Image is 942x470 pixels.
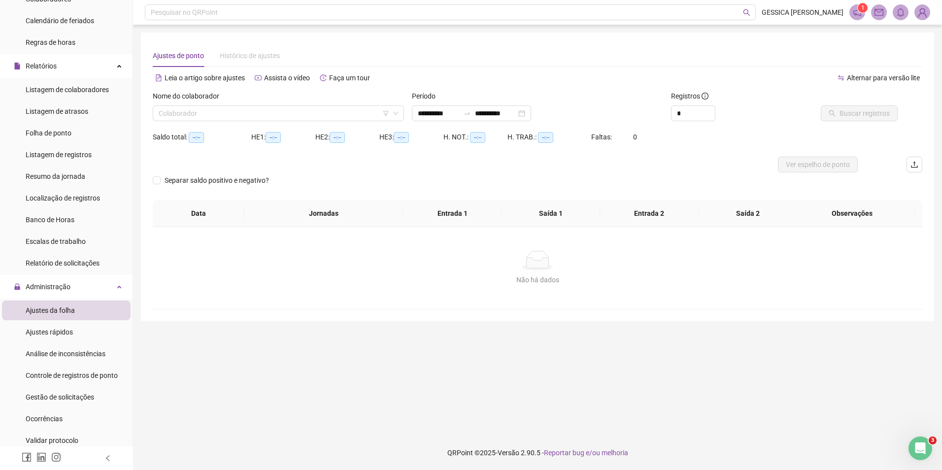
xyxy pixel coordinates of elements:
label: Período [412,91,442,101]
span: upload [910,161,918,168]
span: bell [896,8,905,17]
span: to [463,109,471,117]
span: Resumo da jornada [26,172,85,180]
span: Banco de Horas [26,216,74,224]
th: Data [153,200,244,227]
span: search [743,9,750,16]
span: Regras de horas [26,38,75,46]
span: linkedin [36,452,46,462]
iframe: Intercom live chat [908,436,932,460]
span: Reportar bug e/ou melhoria [544,449,628,457]
th: Jornadas [244,200,403,227]
footer: QRPoint © 2025 - 2.90.5 - [133,436,942,470]
span: --:-- [330,132,345,143]
div: H. NOT.: [443,132,507,143]
span: Alternar para versão lite [847,74,920,82]
span: 3 [929,436,937,444]
sup: 1 [858,3,868,13]
span: Calendário de feriados [26,17,94,25]
span: Relatório de solicitações [26,259,100,267]
span: facebook [22,452,32,462]
div: HE 1: [251,132,315,143]
span: file-text [155,74,162,81]
span: Listagem de atrasos [26,107,88,115]
span: Folha de ponto [26,129,71,137]
span: Ajustes de ponto [153,52,204,60]
span: Registros [671,91,708,101]
span: 0 [633,133,637,141]
button: Ver espelho de ponto [778,157,858,172]
span: Observações [798,208,907,219]
span: file [14,63,21,69]
div: H. TRAB.: [507,132,591,143]
span: swap [838,74,844,81]
span: Escalas de trabalho [26,237,86,245]
span: Versão [498,449,519,457]
th: Saída 2 [699,200,797,227]
span: notification [853,8,862,17]
span: Controle de registros de ponto [26,371,118,379]
span: Validar protocolo [26,436,78,444]
span: 1 [861,4,865,11]
span: Listagem de registros [26,151,92,159]
div: HE 2: [315,132,379,143]
span: --:-- [394,132,409,143]
div: Não há dados [165,274,910,285]
span: instagram [51,452,61,462]
span: Listagem de colaboradores [26,86,109,94]
th: Saída 1 [502,200,600,227]
span: --:-- [470,132,485,143]
span: swap-right [463,109,471,117]
span: --:-- [538,132,553,143]
span: Histórico de ajustes [220,52,280,60]
span: --:-- [266,132,281,143]
img: 72101 [915,5,930,20]
span: Faça um tour [329,74,370,82]
span: Análise de inconsistências [26,350,105,358]
th: Entrada 2 [600,200,699,227]
button: Buscar registros [821,105,898,121]
span: GESSICA [PERSON_NAME] [762,7,843,18]
span: history [320,74,327,81]
span: info-circle [702,93,708,100]
label: Nome do colaborador [153,91,226,101]
span: Administração [26,283,70,291]
span: Separar saldo positivo e negativo? [161,175,273,186]
span: --:-- [189,132,204,143]
span: Ocorrências [26,415,63,423]
span: Assista o vídeo [264,74,310,82]
span: left [104,455,111,462]
th: Observações [790,200,915,227]
span: Localização de registros [26,194,100,202]
div: Saldo total: [153,132,251,143]
span: mail [875,8,883,17]
span: Ajustes rápidos [26,328,73,336]
span: lock [14,283,21,290]
span: down [393,110,399,116]
span: Ajustes da folha [26,306,75,314]
th: Entrada 1 [403,200,502,227]
span: youtube [255,74,262,81]
span: Gestão de solicitações [26,393,94,401]
span: Leia o artigo sobre ajustes [165,74,245,82]
span: Relatórios [26,62,57,70]
div: HE 3: [379,132,443,143]
span: Faltas: [591,133,613,141]
span: filter [383,110,389,116]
